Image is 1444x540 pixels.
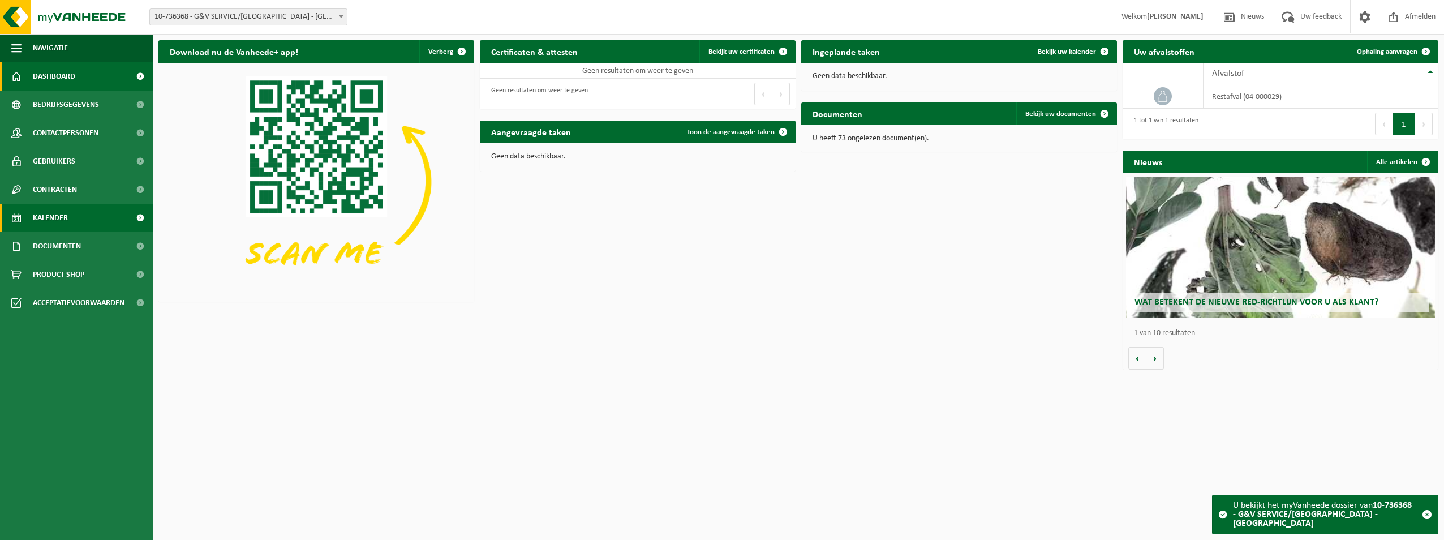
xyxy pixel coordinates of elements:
p: U heeft 73 ongelezen document(en). [813,135,1106,143]
span: Bekijk uw kalender [1038,48,1096,55]
img: Download de VHEPlus App [158,63,474,300]
button: Previous [1375,113,1393,135]
span: 10-736368 - G&V SERVICE/POMMEROEIL - POMMEROEUL [149,8,347,25]
a: Wat betekent de nieuwe RED-richtlijn voor u als klant? [1126,177,1436,318]
strong: [PERSON_NAME] [1147,12,1204,21]
span: Bekijk uw certificaten [708,48,775,55]
button: Vorige [1128,347,1146,370]
span: 10-736368 - G&V SERVICE/POMMEROEIL - POMMEROEUL [150,9,347,25]
a: Bekijk uw documenten [1016,102,1116,125]
span: Verberg [428,48,453,55]
button: Next [772,83,790,105]
td: restafval (04-000029) [1204,84,1438,109]
h2: Documenten [801,102,874,125]
span: Dashboard [33,62,75,91]
span: Navigatie [33,34,68,62]
span: Afvalstof [1212,69,1244,78]
span: Contracten [33,175,77,204]
h2: Aangevraagde taken [480,121,582,143]
td: Geen resultaten om weer te geven [480,63,796,79]
span: Documenten [33,232,81,260]
span: Ophaling aanvragen [1357,48,1417,55]
span: Wat betekent de nieuwe RED-richtlijn voor u als klant? [1134,298,1378,307]
p: Geen data beschikbaar. [491,153,784,161]
h2: Ingeplande taken [801,40,891,62]
div: U bekijkt het myVanheede dossier van [1233,495,1416,534]
a: Alle artikelen [1367,151,1437,173]
a: Toon de aangevraagde taken [678,121,794,143]
span: Toon de aangevraagde taken [687,128,775,136]
button: Verberg [419,40,473,63]
div: 1 tot 1 van 1 resultaten [1128,112,1198,136]
h2: Uw afvalstoffen [1123,40,1206,62]
span: Product Shop [33,260,84,289]
button: Volgende [1146,347,1164,370]
a: Bekijk uw kalender [1029,40,1116,63]
span: Gebruikers [33,147,75,175]
span: Bedrijfsgegevens [33,91,99,119]
h2: Nieuws [1123,151,1174,173]
span: Acceptatievoorwaarden [33,289,124,317]
h2: Certificaten & attesten [480,40,589,62]
strong: 10-736368 - G&V SERVICE/[GEOGRAPHIC_DATA] - [GEOGRAPHIC_DATA] [1233,501,1412,528]
div: Geen resultaten om weer te geven [485,82,588,106]
a: Ophaling aanvragen [1348,40,1437,63]
h2: Download nu de Vanheede+ app! [158,40,310,62]
a: Bekijk uw certificaten [699,40,794,63]
button: Next [1415,113,1433,135]
p: Geen data beschikbaar. [813,72,1106,80]
span: Kalender [33,204,68,232]
span: Contactpersonen [33,119,98,147]
span: Bekijk uw documenten [1025,110,1096,118]
button: 1 [1393,113,1415,135]
button: Previous [754,83,772,105]
p: 1 van 10 resultaten [1134,329,1433,337]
